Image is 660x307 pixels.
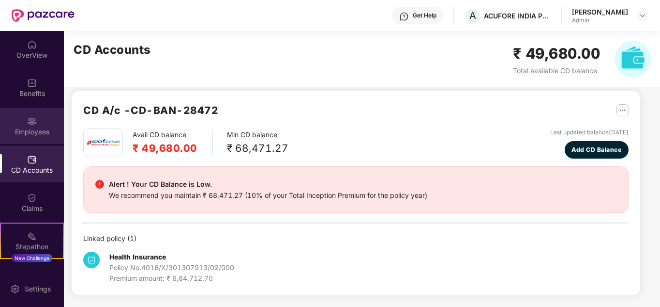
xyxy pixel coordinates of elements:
span: Add CD Balance [571,145,621,154]
img: svg+xml;base64,PHN2ZyB4bWxucz0iaHR0cDovL3d3dy53My5vcmcvMjAwMC9zdmciIHhtbG5zOnhsaW5rPSJodHRwOi8vd3... [615,41,651,78]
div: Policy No. 4016/X/301307913/02/000 [109,262,234,273]
div: Admin [572,16,628,24]
h2: CD A/c - CD-BAN-28472 [83,102,218,118]
img: icici.png [85,136,121,149]
span: A [469,10,476,21]
img: svg+xml;base64,PHN2ZyBpZD0iQmVuZWZpdHMiIHhtbG5zPSJodHRwOi8vd3d3LnczLm9yZy8yMDAwL3N2ZyIgd2lkdGg9Ij... [27,78,37,88]
h2: ₹ 49,680.00 [513,42,600,65]
img: svg+xml;base64,PHN2ZyBpZD0iQ2xhaW0iIHhtbG5zPSJodHRwOi8vd3d3LnczLm9yZy8yMDAwL3N2ZyIgd2lkdGg9IjIwIi... [27,193,37,203]
img: svg+xml;base64,PHN2ZyBpZD0iSGVscC0zMngzMiIgeG1sbnM9Imh0dHA6Ly93d3cudzMub3JnLzIwMDAvc3ZnIiB3aWR0aD... [399,12,409,21]
div: [PERSON_NAME] [572,7,628,16]
div: We recommend you maintain ₹ 68,471.27 (10% of your Total Inception Premium for the policy year) [109,190,427,201]
div: Alert ! Your CD Balance is Low. [109,178,427,190]
b: Health Insurance [109,253,166,261]
div: ₹ 68,471.27 [227,140,288,156]
div: Last updated balance [DATE] [550,128,629,137]
img: svg+xml;base64,PHN2ZyBpZD0iQ0RfQWNjb3VudHMiIGRhdGEtbmFtZT0iQ0QgQWNjb3VudHMiIHhtbG5zPSJodHRwOi8vd3... [27,155,37,164]
div: Avail CD balance [133,129,212,156]
div: Linked policy ( 1 ) [83,233,629,244]
img: svg+xml;base64,PHN2ZyBpZD0iU2V0dGluZy0yMHgyMCIgeG1sbnM9Imh0dHA6Ly93d3cudzMub3JnLzIwMDAvc3ZnIiB3aW... [10,284,20,294]
img: svg+xml;base64,PHN2ZyBpZD0iRW1wbG95ZWVzIiB4bWxucz0iaHR0cDovL3d3dy53My5vcmcvMjAwMC9zdmciIHdpZHRoPS... [27,116,37,126]
div: ACUFORE INDIA PRIVATE LIMITED [484,11,552,20]
div: New Challenge [12,254,52,262]
div: Stepathon [1,242,63,252]
img: svg+xml;base64,PHN2ZyBpZD0iRHJvcGRvd24tMzJ4MzIiIHhtbG5zPSJodHRwOi8vd3d3LnczLm9yZy8yMDAwL3N2ZyIgd2... [639,12,646,19]
h2: ₹ 49,680.00 [133,140,197,156]
div: Min CD balance [227,129,288,156]
h2: CD Accounts [74,41,151,59]
div: Settings [22,284,54,294]
div: Premium amount: ₹ 6,84,712.70 [109,273,234,284]
img: svg+xml;base64,PHN2ZyBpZD0iSG9tZSIgeG1sbnM9Imh0dHA6Ly93d3cudzMub3JnLzIwMDAvc3ZnIiB3aWR0aD0iMjAiIG... [27,40,37,49]
span: Total available CD balance [513,66,597,75]
img: svg+xml;base64,PHN2ZyBpZD0iRW5kb3JzZW1lbnRzIiB4bWxucz0iaHR0cDovL3d3dy53My5vcmcvMjAwMC9zdmciIHdpZH... [27,270,37,279]
button: Add CD Balance [565,141,629,159]
img: svg+xml;base64,PHN2ZyB4bWxucz0iaHR0cDovL3d3dy53My5vcmcvMjAwMC9zdmciIHdpZHRoPSIyMSIgaGVpZ2h0PSIyMC... [27,231,37,241]
img: svg+xml;base64,PHN2ZyBpZD0iRGFuZ2VyX2FsZXJ0IiBkYXRhLW5hbWU9IkRhbmdlciBhbGVydCIgeG1sbnM9Imh0dHA6Ly... [95,180,104,189]
img: svg+xml;base64,PHN2ZyB4bWxucz0iaHR0cDovL3d3dy53My5vcmcvMjAwMC9zdmciIHdpZHRoPSIyNSIgaGVpZ2h0PSIyNS... [616,104,629,116]
img: New Pazcare Logo [12,9,75,22]
img: svg+xml;base64,PHN2ZyB4bWxucz0iaHR0cDovL3d3dy53My5vcmcvMjAwMC9zdmciIHdpZHRoPSIzNCIgaGVpZ2h0PSIzNC... [83,252,100,268]
div: Get Help [413,12,436,19]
